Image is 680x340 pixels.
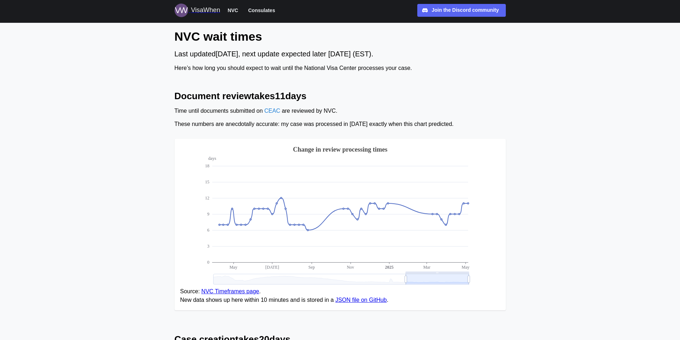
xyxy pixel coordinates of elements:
[248,6,275,15] span: Consulates
[293,146,387,153] text: Change in review processing times
[175,107,506,116] div: Time until documents submitted on are reviewed by NVC.
[207,228,209,233] text: 6
[229,265,237,270] text: May
[308,265,315,270] text: Sep
[207,260,209,265] text: 0
[245,6,278,15] button: Consulates
[385,265,393,270] text: 2025
[175,29,506,44] h1: NVC wait times
[191,5,220,15] div: VisaWhen
[417,4,506,17] a: Join the Discord community
[207,212,209,217] text: 9
[432,6,499,14] div: Join the Discord community
[180,287,500,305] figcaption: Source: . New data shows up here within 10 minutes and is stored in a .
[205,179,209,184] text: 15
[175,90,506,102] h2: Document review takes 11 days
[228,6,238,15] span: NVC
[225,6,242,15] button: NVC
[207,244,209,249] text: 3
[201,288,259,294] a: NVC Timeframes page
[175,49,506,60] div: Last updated [DATE] , next update expected later [DATE] (EST).
[205,196,209,201] text: 12
[423,265,430,270] text: Mar
[205,163,209,168] text: 18
[265,265,279,270] text: [DATE]
[175,64,506,73] div: Here’s how long you should expect to wait until the National Visa Center processes your case.
[175,4,220,17] a: Logo for VisaWhen VisaWhen
[264,108,280,114] a: CEAC
[175,4,188,17] img: Logo for VisaWhen
[462,265,469,270] text: May
[347,265,354,270] text: Nov
[175,120,506,129] div: These numbers are anecdotally accurate: my case was processed in [DATE] exactly when this chart p...
[208,156,216,161] text: days
[335,297,387,303] a: JSON file on GitHub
